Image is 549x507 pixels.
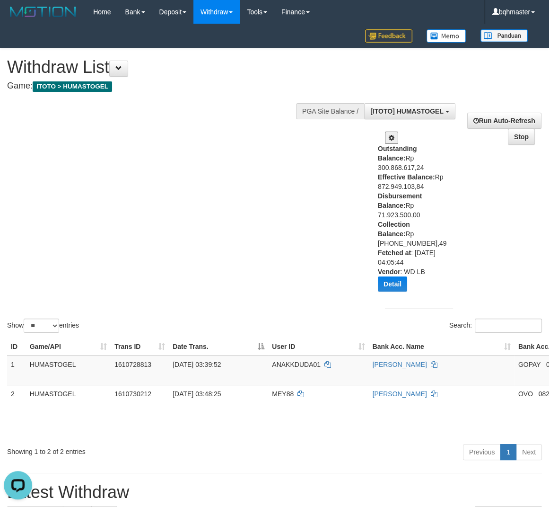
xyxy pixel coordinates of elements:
[169,338,268,356] th: Date Trans.: activate to sort column descending
[516,444,542,460] a: Next
[480,29,528,42] img: panduan.png
[26,338,111,356] th: Game/API: activate to sort column ascending
[7,81,357,91] h4: Game:
[24,319,59,333] select: Showentries
[378,276,407,292] button: Detail
[378,249,411,257] b: Fetched at
[7,5,79,19] img: MOTION_logo.png
[500,444,516,460] a: 1
[518,361,540,368] span: GOPAY
[373,361,427,368] a: [PERSON_NAME]
[272,361,321,368] span: ANAKKDUDA01
[365,29,412,43] img: Feedback.jpg
[518,390,533,398] span: OVO
[463,444,501,460] a: Previous
[378,173,435,181] b: Effective Balance:
[467,113,541,129] a: Run Auto-Refresh
[268,338,368,356] th: User ID: activate to sort column ascending
[449,319,542,333] label: Search:
[173,361,221,368] span: [DATE] 03:39:52
[378,268,400,276] b: Vendor
[7,319,79,333] label: Show entries
[378,145,417,162] b: Outstanding Balance:
[378,144,446,299] div: Rp 300.868.617,24 Rp 872.949.103,84 Rp 71.923.500,00 Rp [PHONE_NUMBER],49 : [DATE] 04:05:44 : WD LB
[427,29,466,43] img: Button%20Memo.svg
[114,390,151,398] span: 1610730212
[508,129,535,145] a: Stop
[378,192,422,209] b: Disbursement Balance:
[26,356,111,385] td: HUMASTOGEL
[296,103,364,119] div: PGA Site Balance /
[373,390,427,398] a: [PERSON_NAME]
[475,319,542,333] input: Search:
[364,103,455,119] button: [ITOTO] HUMASTOGEL
[33,81,112,92] span: ITOTO > HUMASTOGEL
[26,385,111,440] td: HUMASTOGEL
[378,221,410,238] b: Collection Balance:
[272,390,294,398] span: MEY88
[114,361,151,368] span: 1610728813
[111,338,169,356] th: Trans ID: activate to sort column ascending
[173,390,221,398] span: [DATE] 03:48:25
[369,338,514,356] th: Bank Acc. Name: activate to sort column ascending
[7,58,357,77] h1: Withdraw List
[7,356,26,385] td: 1
[4,4,32,32] button: Open LiveChat chat widget
[7,483,542,502] h1: Latest Withdraw
[7,338,26,356] th: ID
[7,385,26,440] td: 2
[7,443,222,456] div: Showing 1 to 2 of 2 entries
[370,107,444,115] span: [ITOTO] HUMASTOGEL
